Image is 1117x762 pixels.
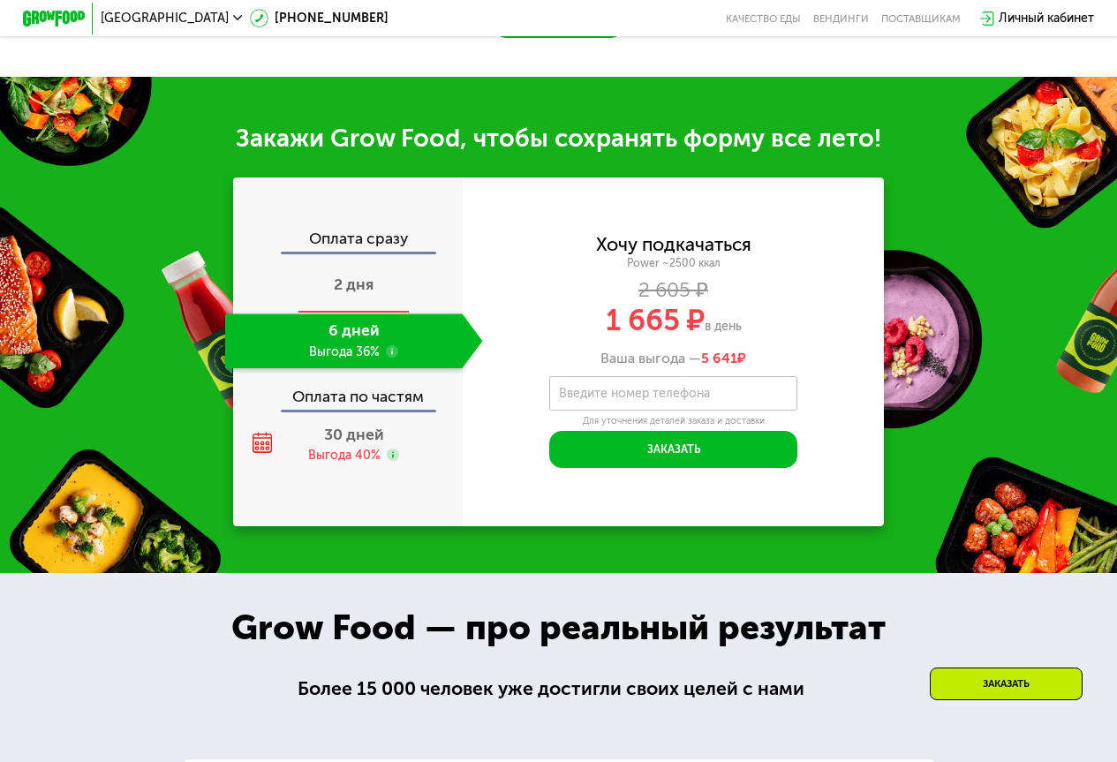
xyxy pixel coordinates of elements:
div: Оплата по частям [234,374,462,410]
label: Введите номер телефона [559,389,710,398]
div: Хочу подкачаться [596,236,751,253]
div: Оплата сразу [234,231,462,252]
span: 2 дня [334,275,374,294]
div: Для уточнения деталей заказа и доставки [549,415,797,427]
div: Power ~2500 ккал [463,256,885,270]
span: ₽ [701,350,746,366]
div: Выгода 40% [308,447,381,464]
span: 1 665 ₽ [606,303,705,338]
span: 5 641 [701,350,737,366]
div: Более 15 000 человек уже достигли своих целей с нами [298,675,819,704]
a: Качество еды [726,12,801,25]
a: Вендинги [813,12,869,25]
div: Заказать [930,668,1083,700]
div: 2 605 ₽ [463,282,885,298]
span: 30 дней [324,425,384,444]
div: Ваша выгода — [463,350,885,366]
button: Заказать [549,431,797,468]
div: Grow Food — про реальный результат [207,601,910,654]
span: в день [705,319,742,334]
div: Личный кабинет [999,9,1094,27]
a: [PHONE_NUMBER] [250,9,389,27]
span: [GEOGRAPHIC_DATA] [101,12,229,25]
div: поставщикам [881,12,961,25]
